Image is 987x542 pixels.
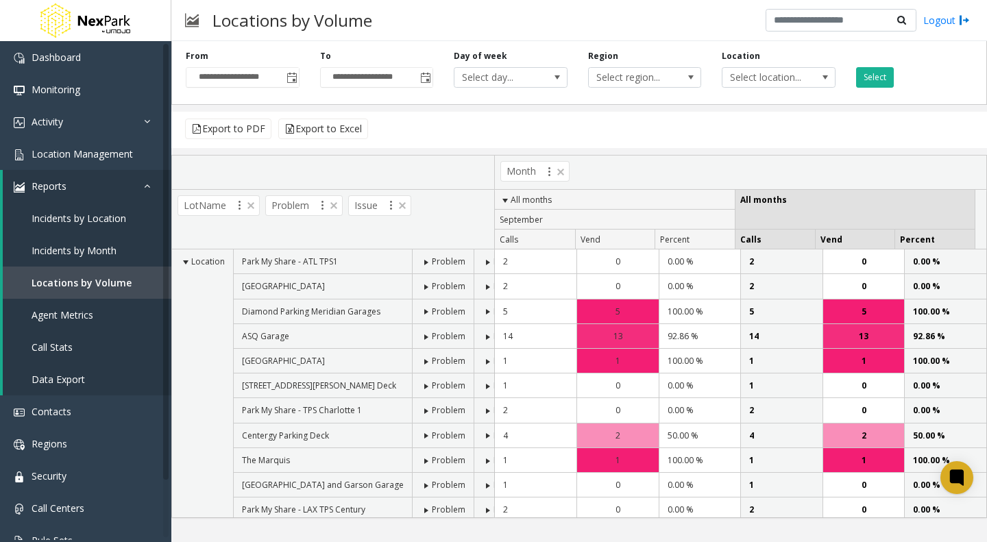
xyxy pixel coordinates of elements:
span: Select day... [454,68,544,87]
td: 2 [740,398,822,423]
th: All months [735,190,975,230]
img: 'icon' [14,149,25,160]
img: 'icon' [14,504,25,515]
span: Issue [493,306,513,317]
img: 'icon' [14,471,25,482]
img: logout [959,13,970,27]
span: 1 [616,354,620,367]
td: 100.00 % [659,299,741,324]
td: 1 [740,473,822,497]
span: Select region... [589,68,679,87]
span: Centergy Parking Deck [242,430,329,441]
span: Problem [432,430,465,441]
img: 'icon' [14,53,25,64]
span: 5 [862,305,866,318]
span: Park My Share - TPS Charlotte 1 [242,404,362,416]
span: Issue [493,504,513,515]
span: Issue [348,195,411,216]
span: Problem [432,504,465,515]
td: 4 [740,423,822,448]
span: 0 [862,379,866,392]
span: [GEOGRAPHIC_DATA] [242,280,325,292]
span: [GEOGRAPHIC_DATA] and Garson Garage [242,479,404,491]
th: Calls [495,230,575,249]
span: Problem [432,330,465,342]
td: 1 [740,373,822,398]
span: Park My Share - ATL TPS1 [242,256,338,267]
span: 13 [859,330,868,343]
td: 100.00 % [659,349,741,373]
label: Location [722,50,760,62]
td: 0.00 % [904,373,986,398]
td: 2 [740,249,822,274]
span: 0 [616,255,620,268]
td: 50.00 % [659,423,741,448]
span: Locations by Volume [32,276,132,289]
th: Percent [894,230,975,249]
span: [GEOGRAPHIC_DATA] [242,355,325,367]
td: 0.00 % [904,398,986,423]
span: 5 [616,305,620,318]
td: 4 [495,423,577,448]
td: 1 [740,448,822,473]
label: From [186,50,208,62]
span: 1 [862,354,866,367]
td: 0.00 % [904,249,986,274]
span: Issue [493,479,513,491]
td: 100.00 % [904,448,986,473]
img: 'icon' [14,117,25,128]
td: 0.00 % [904,473,986,497]
a: Logout [923,13,970,27]
td: 1 [495,448,577,473]
span: 0 [616,478,620,491]
span: Location [191,256,225,267]
th: Vend [575,230,655,249]
span: [STREET_ADDRESS][PERSON_NAME] Deck [242,380,396,391]
a: Agent Metrics [3,299,171,331]
th: September [495,210,735,230]
td: 0.00 % [904,497,986,522]
span: Security [32,469,66,482]
a: Reports [3,170,171,202]
td: 14 [740,324,822,349]
a: Incidents by Month [3,234,171,267]
span: Activity [32,115,63,128]
label: Region [588,50,618,62]
td: 0.00 % [904,274,986,299]
span: 0 [862,478,866,491]
th: Calls [735,230,815,249]
span: Problem [432,380,465,391]
a: Data Export [3,363,171,395]
span: Toggle popup [284,68,299,87]
a: Locations by Volume [3,267,171,299]
span: Issue [493,330,513,342]
span: Problem [432,355,465,367]
td: 92.86 % [904,324,986,349]
span: Regions [32,437,67,450]
td: 100.00 % [659,448,741,473]
span: Month [500,161,570,182]
span: 0 [616,280,620,293]
th: Percent [655,230,735,249]
span: Problem [432,280,465,292]
span: 2 [616,429,620,442]
td: 0.00 % [659,473,741,497]
td: 2 [495,274,577,299]
span: Issue [493,430,513,441]
span: Call Centers [32,502,84,515]
span: Reports [32,180,66,193]
span: Issue [493,404,513,416]
span: Agent Metrics [32,308,93,321]
span: 0 [862,255,866,268]
td: 0.00 % [659,274,741,299]
button: Export to PDF [185,119,271,139]
td: 1 [495,373,577,398]
span: LotName [178,195,260,216]
td: 2 [495,497,577,522]
img: 'icon' [14,407,25,418]
label: To [320,50,331,62]
span: 1 [616,454,620,467]
span: Park My Share - LAX TPS Century [242,504,365,515]
span: Dashboard [32,51,81,64]
span: Problem [432,256,465,267]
